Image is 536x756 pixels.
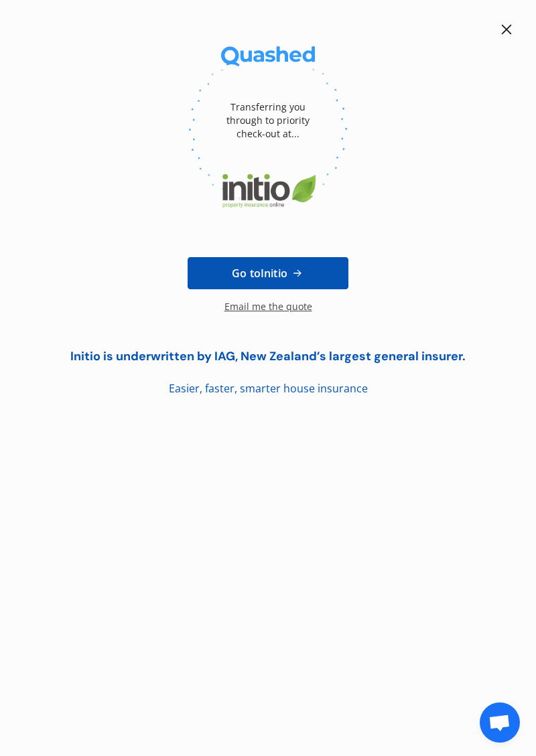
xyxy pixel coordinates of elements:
[232,265,287,281] span: Go to Initio
[214,80,322,161] div: Transferring you through to priority check-out at...
[188,257,348,289] a: Go toInitio
[224,300,312,327] div: Email me the quote
[480,702,520,743] div: Open chat
[70,350,466,364] div: Initio is underwritten by IAG, New Zealand’s largest general insurer.
[70,380,466,398] div: Easier, faster, smarter house insurance
[188,161,348,221] img: Initio.webp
